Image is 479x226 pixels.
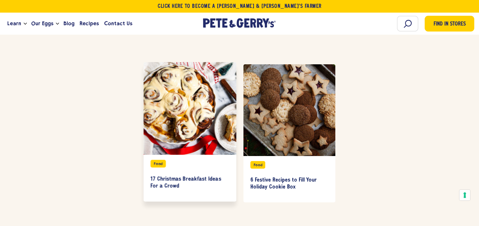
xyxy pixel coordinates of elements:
[250,171,328,196] a: 6 Festive Recipes to Fill Your Holiday Cookie Box
[150,170,229,195] a: 17 Christmas Breakfast Ideas For a Crowd
[77,15,101,32] a: Recipes
[24,23,27,25] button: Open the dropdown menu for Learn
[434,20,466,29] span: Find in Stores
[56,23,59,25] button: Open the dropdown menu for Our Eggs
[150,160,165,167] div: Food
[397,16,418,32] input: Search
[250,177,328,190] h3: 6 Festive Recipes to Fill Your Holiday Cookie Box
[150,176,229,190] h3: 17 Christmas Breakfast Ideas For a Crowd
[29,15,56,32] a: Our Eggs
[102,15,135,32] a: Contact Us
[459,190,470,200] button: Your consent preferences for tracking technologies
[104,20,132,27] span: Contact Us
[5,15,24,32] a: Learn
[7,20,21,27] span: Learn
[80,20,99,27] span: Recipes
[31,20,53,27] span: Our Eggs
[250,161,266,169] div: Food
[61,15,77,32] a: Blog
[63,20,75,27] span: Blog
[425,16,474,32] a: Find in Stores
